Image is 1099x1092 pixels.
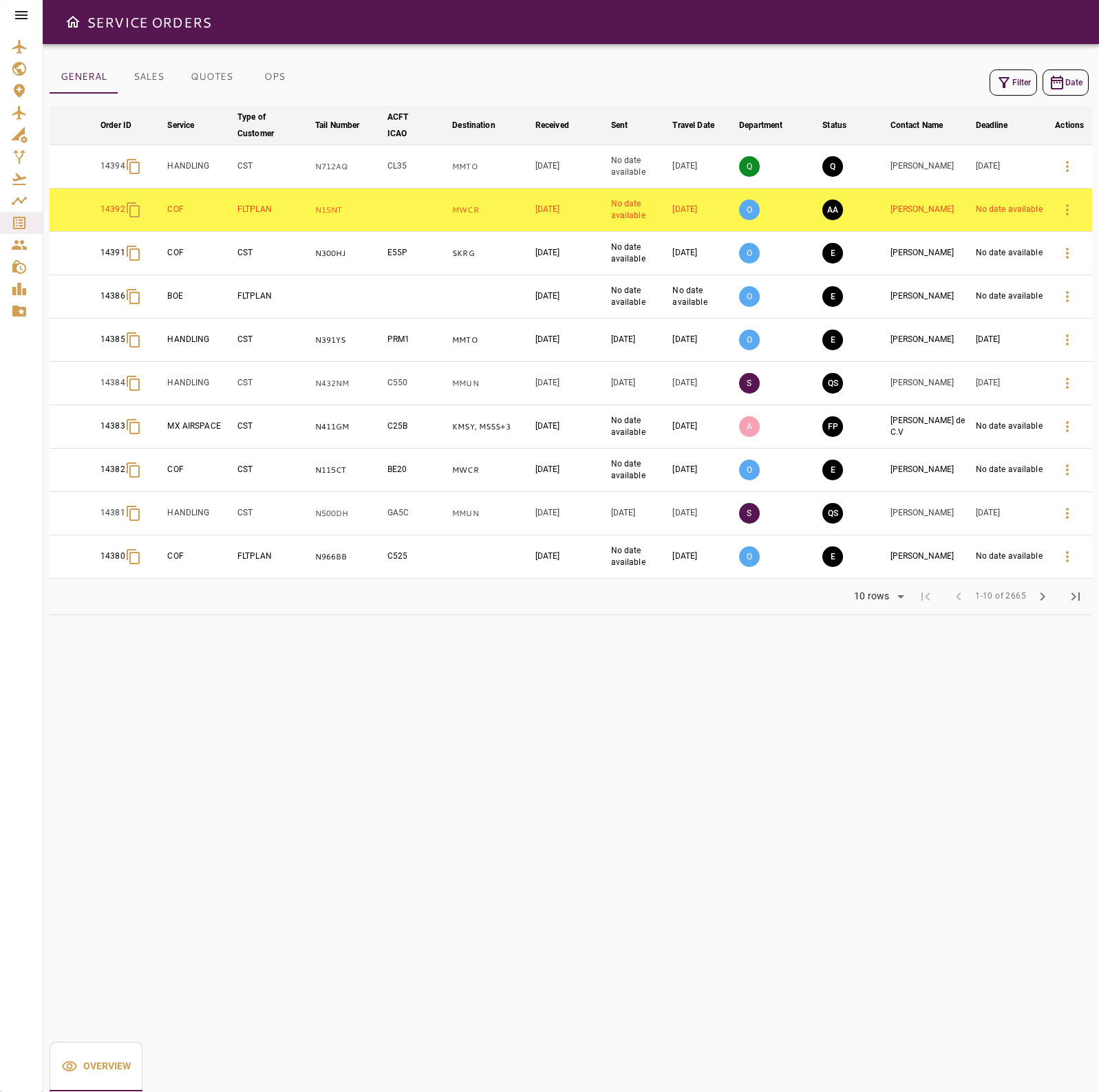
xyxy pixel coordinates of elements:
[670,189,736,232] td: [DATE]
[822,200,843,220] button: AWAITING ASSIGNMENT
[385,145,450,189] td: CL35
[452,378,530,389] p: MMUN
[100,204,125,215] p: 14392
[100,334,125,345] p: 14385
[452,117,513,133] span: Destination
[387,109,447,142] span: ACFT ICAO
[164,319,235,362] td: HANDLING
[315,551,382,563] p: N966BB
[1043,69,1089,96] button: Date
[315,464,382,476] p: N115CT
[888,145,973,189] td: [PERSON_NAME]
[1051,410,1084,443] button: Details
[385,405,450,449] td: C25B
[167,117,194,133] div: Service
[739,200,760,220] p: O
[315,204,382,216] p: N15NT
[100,507,125,519] p: 14381
[59,8,87,36] button: Open drawer
[164,449,235,492] td: COF
[235,535,312,579] td: FLTPLAN
[100,160,125,172] p: 14394
[1051,367,1084,400] button: Details
[164,232,235,275] td: COF
[533,362,608,405] td: [DATE]
[973,535,1047,579] td: No date available
[315,117,359,133] div: Tail Number
[739,243,760,264] p: O
[973,275,1047,319] td: No date available
[739,117,800,133] span: Department
[1051,237,1084,270] button: Details
[100,464,125,475] p: 14382
[739,330,760,350] p: O
[670,362,736,405] td: [DATE]
[611,117,646,133] span: Sent
[180,61,244,94] button: QUOTES
[670,319,736,362] td: [DATE]
[973,319,1047,362] td: [DATE]
[533,405,608,449] td: [DATE]
[100,117,149,133] span: Order ID
[385,362,450,405] td: C550
[608,145,670,189] td: No date available
[235,405,312,449] td: CST
[608,319,670,362] td: [DATE]
[1051,150,1084,183] button: Details
[739,156,760,177] p: Q
[235,232,312,275] td: CST
[533,449,608,492] td: [DATE]
[822,503,843,524] button: QUOTE SENT
[608,362,670,405] td: [DATE]
[739,546,760,567] p: O
[235,189,312,232] td: FLTPLAN
[973,405,1047,449] td: No date available
[1051,280,1084,313] button: Details
[315,117,377,133] span: Tail Number
[387,109,429,142] div: ACFT ICAO
[670,535,736,579] td: [DATE]
[670,449,736,492] td: [DATE]
[608,275,670,319] td: No date available
[608,232,670,275] td: No date available
[608,535,670,579] td: No date available
[739,117,782,133] div: Department
[973,145,1047,189] td: [DATE]
[608,405,670,449] td: No date available
[1051,453,1084,486] button: Details
[739,286,760,307] p: O
[452,248,530,259] p: SKRG
[672,117,732,133] span: Travel Date
[385,232,450,275] td: E55P
[235,319,312,362] td: CST
[100,247,125,259] p: 14391
[235,275,312,319] td: FLTPLAN
[533,189,608,232] td: [DATE]
[535,117,587,133] span: Received
[237,109,292,142] div: Type of Customer
[670,275,736,319] td: No date available
[1026,580,1059,613] span: Next Page
[533,535,608,579] td: [DATE]
[535,117,569,133] div: Received
[670,405,736,449] td: [DATE]
[452,117,495,133] div: Destination
[822,117,864,133] span: Status
[822,546,843,567] button: EXECUTION
[888,535,973,579] td: [PERSON_NAME]
[1051,540,1084,573] button: Details
[452,421,530,433] p: KMSY, MSSS, KMSY, MSSS, KMSY
[100,377,125,389] p: 14384
[890,117,943,133] div: Contact Name
[533,275,608,319] td: [DATE]
[990,69,1037,96] button: Filter
[822,243,843,264] button: EXECUTION
[608,492,670,535] td: [DATE]
[1051,323,1084,356] button: Details
[1059,580,1092,613] span: Last Page
[822,117,846,133] div: Status
[888,449,973,492] td: [PERSON_NAME]
[845,586,909,607] div: 10 rows
[452,334,530,346] p: MMTO
[452,508,530,520] p: MMUN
